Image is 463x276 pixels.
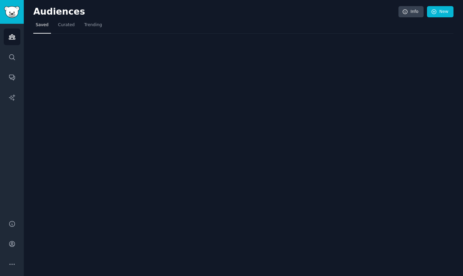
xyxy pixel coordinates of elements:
a: Info [398,6,424,18]
a: Trending [82,20,104,34]
a: Curated [56,20,77,34]
span: Saved [36,22,49,28]
a: New [427,6,453,18]
a: Saved [33,20,51,34]
span: Trending [84,22,102,28]
h2: Audiences [33,6,398,17]
span: Curated [58,22,75,28]
img: GummySearch logo [4,6,20,18]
